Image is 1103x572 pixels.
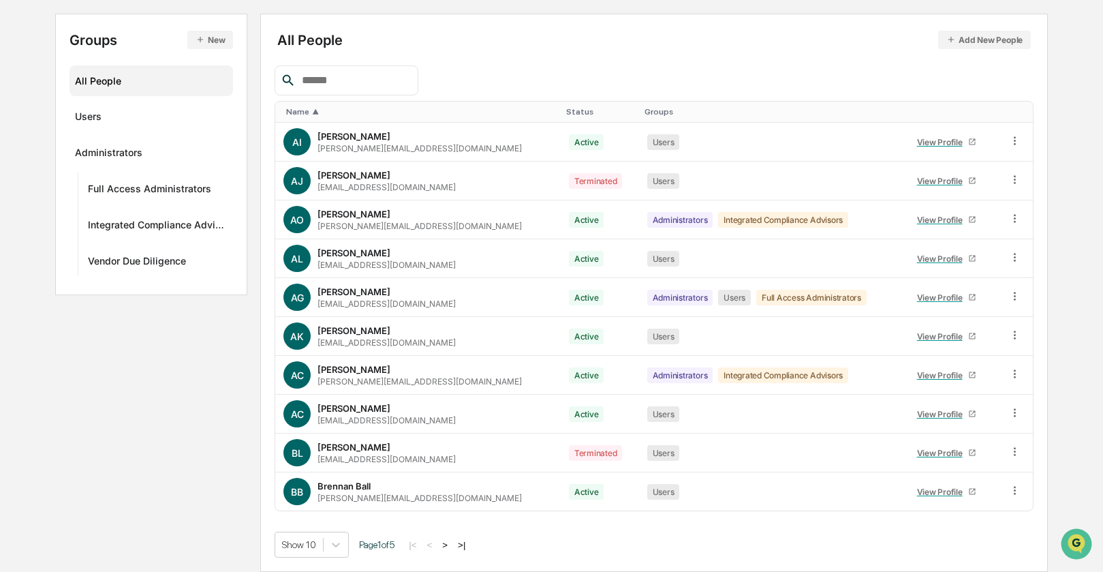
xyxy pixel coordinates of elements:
[569,406,604,422] div: Active
[911,287,982,308] a: View Profile
[569,290,604,305] div: Active
[423,539,437,551] button: <
[647,290,713,305] div: Administrators
[317,376,522,387] div: [PERSON_NAME][EMAIL_ADDRESS][DOMAIN_NAME]
[232,108,248,125] button: Start new chat
[569,212,604,228] div: Active
[917,137,968,147] div: View Profile
[917,215,968,225] div: View Profile
[290,331,304,342] span: AK
[88,219,228,235] div: Integrated Compliance Advisors
[317,260,456,270] div: [EMAIL_ADDRESS][DOMAIN_NAME]
[911,404,982,425] a: View Profile
[647,329,680,344] div: Users
[359,539,394,550] span: Page 1 of 5
[647,484,680,500] div: Users
[566,107,634,117] div: Toggle SortBy
[317,131,390,142] div: [PERSON_NAME]
[911,481,982,502] a: View Profile
[569,329,604,344] div: Active
[917,254,968,264] div: View Profile
[1011,107,1027,117] div: Toggle SortBy
[317,415,456,425] div: [EMAIL_ADDRESS][DOMAIN_NAME]
[99,173,110,184] div: 🗄️
[917,409,968,419] div: View Profile
[27,172,88,185] span: Preclearance
[317,209,390,220] div: [PERSON_NAME]
[569,484,604,500] div: Active
[317,299,456,309] div: [EMAIL_ADDRESS][DOMAIN_NAME]
[93,166,174,191] a: 🗄️Attestations
[911,365,982,386] a: View Profile
[1059,527,1096,564] iframe: Open customer support
[8,192,91,217] a: 🔎Data Lookup
[291,175,303,187] span: AJ
[317,170,390,181] div: [PERSON_NAME]
[405,539,420,551] button: |<
[647,134,680,150] div: Users
[88,255,186,271] div: Vendor Due Diligence
[644,107,897,117] div: Toggle SortBy
[277,31,1031,49] div: All People
[438,539,452,551] button: >
[911,132,982,153] a: View Profile
[291,370,304,381] span: AC
[112,172,169,185] span: Attestations
[718,367,848,383] div: Integrated Compliance Advisors
[317,454,456,464] div: [EMAIL_ADDRESS][DOMAIN_NAME]
[75,70,228,92] div: All People
[187,31,233,49] button: New
[317,247,390,258] div: [PERSON_NAME]
[312,107,319,117] span: ▲
[14,199,25,210] div: 🔎
[317,493,522,503] div: [PERSON_NAME][EMAIL_ADDRESS][DOMAIN_NAME]
[647,406,680,422] div: Users
[911,326,982,347] a: View Profile
[136,231,165,241] span: Pylon
[917,448,968,458] div: View Profile
[317,221,522,231] div: [PERSON_NAME][EMAIL_ADDRESS][DOMAIN_NAME]
[317,481,371,492] div: Brennan Ball
[917,370,968,380] div: View Profile
[291,486,303,498] span: BB
[292,136,302,148] span: AI
[569,367,604,383] div: Active
[647,367,713,383] div: Administrators
[291,292,304,303] span: AG
[647,212,713,228] div: Administrators
[46,118,172,129] div: We're available if you need us!
[647,251,680,267] div: Users
[291,253,303,265] span: AL
[718,290,751,305] div: Users
[8,166,93,191] a: 🖐️Preclearance
[917,331,968,342] div: View Profile
[569,251,604,267] div: Active
[75,110,102,127] div: Users
[46,104,223,118] div: Start new chat
[917,487,968,497] div: View Profile
[75,147,142,163] div: Administrators
[911,248,982,269] a: View Profile
[569,445,623,461] div: Terminated
[69,31,233,49] div: Groups
[14,29,248,50] p: How can we help?
[317,442,390,453] div: [PERSON_NAME]
[569,173,623,189] div: Terminated
[286,107,555,117] div: Toggle SortBy
[917,292,968,303] div: View Profile
[911,170,982,192] a: View Profile
[291,408,304,420] span: AC
[292,447,303,459] span: BL
[454,539,469,551] button: >|
[911,209,982,230] a: View Profile
[647,445,680,461] div: Users
[756,290,867,305] div: Full Access Administrators
[938,31,1031,49] button: Add New People
[317,143,522,153] div: [PERSON_NAME][EMAIL_ADDRESS][DOMAIN_NAME]
[569,134,604,150] div: Active
[317,403,390,414] div: [PERSON_NAME]
[917,176,968,186] div: View Profile
[718,212,848,228] div: Integrated Compliance Advisors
